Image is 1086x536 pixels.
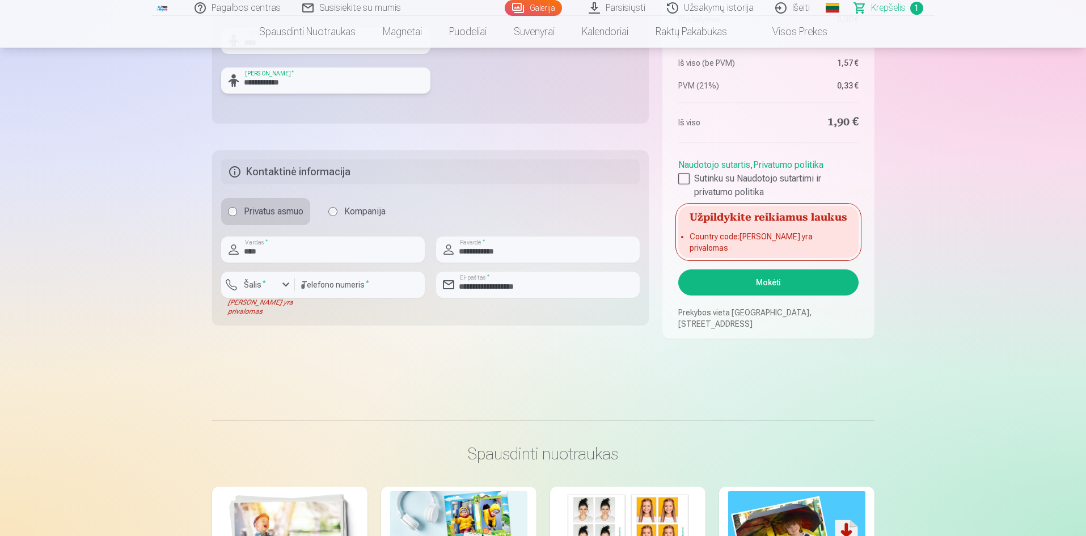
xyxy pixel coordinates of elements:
a: Privatumo politika [753,159,823,170]
dd: 1,90 € [774,115,859,130]
a: Suvenyrai [500,16,568,48]
input: Kompanija [328,207,337,216]
h5: Kontaktinė informacija [221,159,640,184]
h3: Spausdinti nuotraukas [221,444,865,464]
label: Privatus asmuo [221,198,310,225]
a: Kalendoriai [568,16,642,48]
div: , [678,154,858,199]
dt: Iš viso [678,115,763,130]
img: /fa2 [157,5,169,11]
button: Mokėti [678,269,858,296]
p: Prekybos vieta [GEOGRAPHIC_DATA], [STREET_ADDRESS] [678,307,858,330]
label: Sutinku su Naudotojo sutartimi ir privatumo politika [678,172,858,199]
dd: 0,33 € [774,80,859,91]
dt: PVM (21%) [678,80,763,91]
span: Krepšelis [871,1,906,15]
a: Puodeliai [436,16,500,48]
li: Country code : [PERSON_NAME] yra privalomas [690,231,847,254]
button: Šalis* [221,272,295,298]
a: Naudotojo sutartis [678,159,750,170]
a: Visos prekės [741,16,841,48]
label: Kompanija [322,198,392,225]
label: Šalis [239,279,271,290]
input: Privatus asmuo [228,207,237,216]
span: 1 [910,2,923,15]
a: Magnetai [369,16,436,48]
h5: Užpildykite reikiamus laukus [678,206,858,226]
div: [PERSON_NAME] yra privalomas [221,298,295,316]
a: Raktų pakabukas [642,16,741,48]
a: Spausdinti nuotraukas [246,16,369,48]
dd: 1,57 € [774,57,859,69]
dt: Iš viso (be PVM) [678,57,763,69]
